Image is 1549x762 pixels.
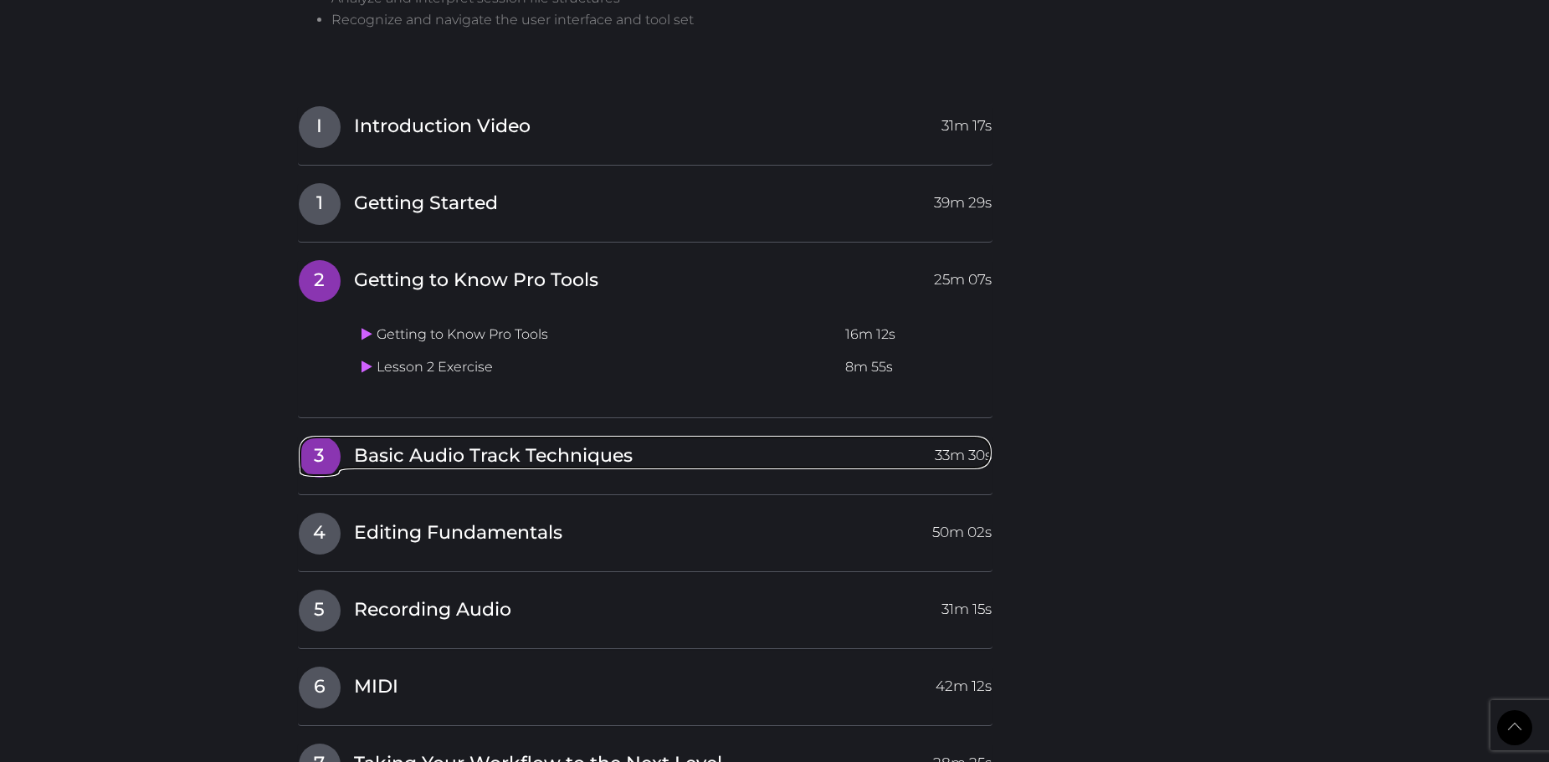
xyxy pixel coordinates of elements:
[839,351,992,384] td: 8m 55s
[298,259,993,294] a: 2Getting to Know Pro Tools25m 07s
[331,9,1008,31] li: Recognize and navigate the user interface and tool set
[1497,710,1532,745] a: Back to Top
[941,106,992,136] span: 31m 17s
[299,590,341,632] span: 5
[354,443,633,469] span: Basic Audio Track Techniques
[298,666,993,701] a: 6MIDI42m 12s
[299,106,341,148] span: I
[934,183,992,213] span: 39m 29s
[935,436,992,466] span: 33m 30s
[355,351,839,384] td: Lesson 2 Exercise
[354,674,398,700] span: MIDI
[354,520,562,546] span: Editing Fundamentals
[298,105,993,141] a: IIntroduction Video31m 17s
[354,114,531,140] span: Introduction Video
[354,268,598,294] span: Getting to Know Pro Tools
[934,260,992,290] span: 25m 07s
[298,435,993,470] a: 3Basic Audio Track Techniques33m 30s
[355,319,839,351] td: Getting to Know Pro Tools
[298,182,993,217] a: 1Getting Started39m 29s
[299,513,341,555] span: 4
[936,667,992,697] span: 42m 12s
[354,597,511,623] span: Recording Audio
[299,183,341,225] span: 1
[298,589,993,624] a: 5Recording Audio31m 15s
[354,191,498,217] span: Getting Started
[299,667,341,708] span: 6
[299,436,341,478] span: 3
[932,513,992,543] span: 50m 02s
[941,590,992,620] span: 31m 15s
[839,319,992,351] td: 16m 12s
[298,512,993,547] a: 4Editing Fundamentals50m 02s
[299,260,341,302] span: 2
